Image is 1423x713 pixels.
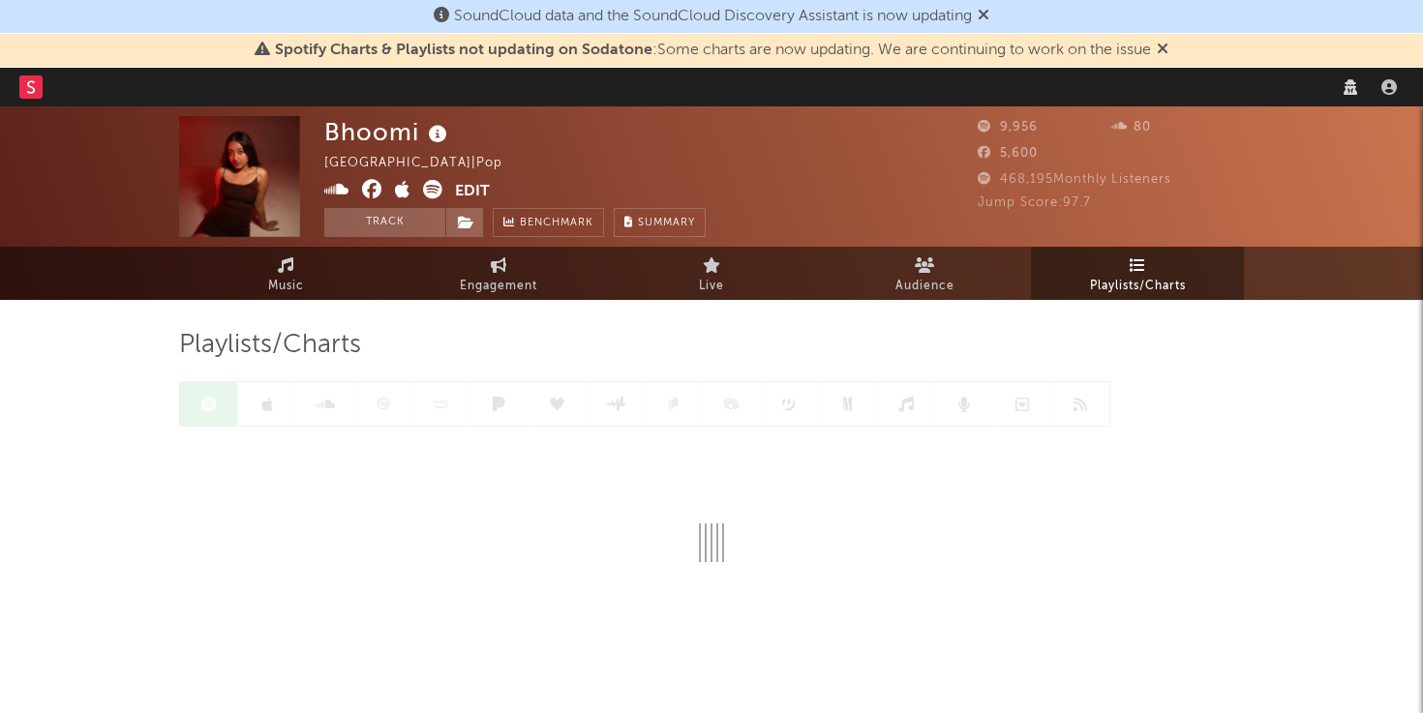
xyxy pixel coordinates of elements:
span: SoundCloud data and the SoundCloud Discovery Assistant is now updating [454,9,972,24]
a: Audience [818,247,1031,300]
span: Jump Score: 97.7 [978,196,1091,209]
span: Summary [638,218,695,228]
a: Benchmark [493,208,604,237]
span: 80 [1111,121,1151,134]
span: Music [268,275,304,298]
span: 5,600 [978,147,1038,160]
a: Live [605,247,818,300]
span: 468,195 Monthly Listeners [978,173,1171,186]
a: Playlists/Charts [1031,247,1244,300]
span: Live [699,275,724,298]
button: Edit [455,180,490,204]
span: Benchmark [520,212,593,235]
span: Dismiss [1157,43,1168,58]
span: Playlists/Charts [179,334,361,357]
button: Summary [614,208,706,237]
span: Dismiss [978,9,989,24]
a: Engagement [392,247,605,300]
span: : Some charts are now updating. We are continuing to work on the issue [275,43,1151,58]
span: Audience [895,275,954,298]
a: Music [179,247,392,300]
span: Engagement [460,275,537,298]
span: Spotify Charts & Playlists not updating on Sodatone [275,43,652,58]
button: Track [324,208,445,237]
span: Playlists/Charts [1090,275,1186,298]
span: 9,956 [978,121,1038,134]
div: [GEOGRAPHIC_DATA] | Pop [324,152,525,175]
div: Bhoomi [324,116,452,148]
